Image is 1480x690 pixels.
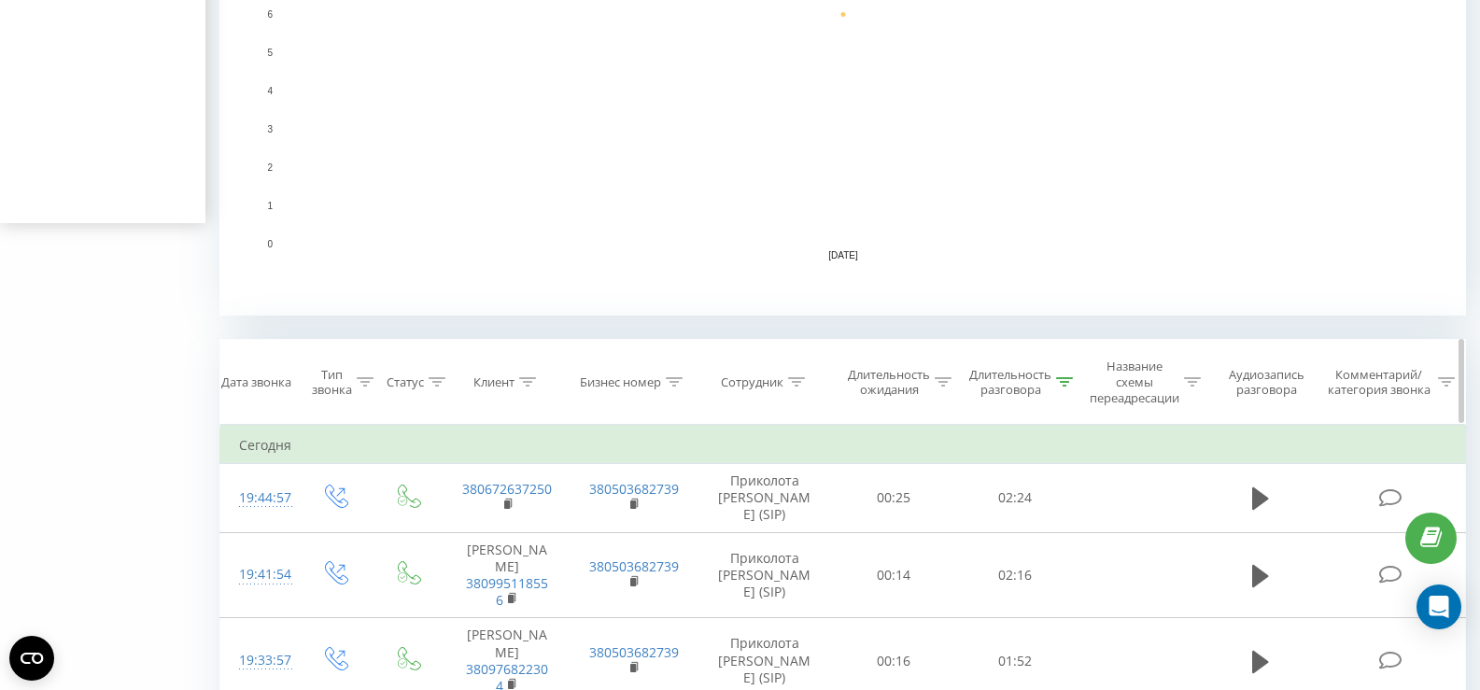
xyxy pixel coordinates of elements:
[462,480,552,498] a: 380672637250
[239,642,279,679] div: 19:33:57
[721,374,783,390] div: Сотрудник
[697,532,833,618] td: Приколота [PERSON_NAME] (SIP)
[473,374,514,390] div: Клиент
[1090,359,1179,406] div: Название схемы переадресации
[444,532,570,618] td: [PERSON_NAME]
[589,480,679,498] a: 380503682739
[267,9,273,20] text: 6
[848,367,930,399] div: Длительность ожидания
[267,86,273,96] text: 4
[221,374,291,390] div: Дата звонка
[954,464,1076,533] td: 02:24
[589,643,679,661] a: 380503682739
[267,48,273,58] text: 5
[267,124,273,134] text: 3
[828,250,858,261] text: [DATE]
[387,374,424,390] div: Статус
[589,557,679,575] a: 380503682739
[466,574,548,609] a: 380995118556
[954,532,1076,618] td: 02:16
[267,162,273,173] text: 2
[312,367,352,399] div: Тип звонка
[1417,584,1461,629] div: Open Intercom Messenger
[267,239,273,249] text: 0
[580,374,661,390] div: Бизнес номер
[833,464,954,533] td: 00:25
[1219,367,1315,399] div: Аудиозапись разговора
[1324,367,1433,399] div: Комментарий/категория звонка
[239,480,279,516] div: 19:44:57
[220,427,1466,464] td: Сегодня
[267,201,273,211] text: 1
[697,464,833,533] td: Приколота [PERSON_NAME] (SIP)
[833,532,954,618] td: 00:14
[969,367,1051,399] div: Длительность разговора
[9,636,54,681] button: Open CMP widget
[239,556,279,593] div: 19:41:54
